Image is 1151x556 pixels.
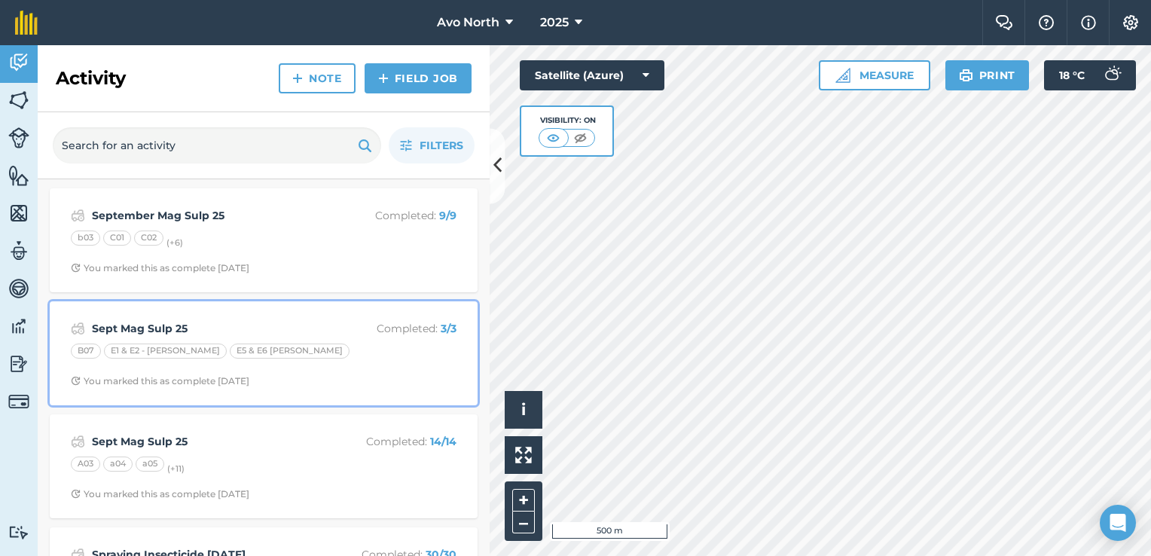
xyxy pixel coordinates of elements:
[540,14,569,32] span: 2025
[515,447,532,463] img: Four arrows, one pointing top left, one top right, one bottom right and the last bottom left
[521,400,526,419] span: i
[59,423,469,509] a: Sept Mag Sulp 25Completed: 14/14A03a04a05(+11)Clock with arrow pointing clockwiseYou marked this ...
[92,320,331,337] strong: Sept Mag Sulp 25
[8,127,29,148] img: svg+xml;base64,PD94bWwgdmVyc2lvbj0iMS4wIiBlbmNvZGluZz0idXRmLTgiPz4KPCEtLSBHZW5lcmF0b3I6IEFkb2JlIE...
[8,240,29,262] img: svg+xml;base64,PD94bWwgdmVyc2lvbj0iMS4wIiBlbmNvZGluZz0idXRmLTgiPz4KPCEtLSBHZW5lcmF0b3I6IEFkb2JlIE...
[104,344,227,359] div: E1 & E2 - [PERSON_NAME]
[71,488,249,500] div: You marked this as complete [DATE]
[71,319,85,338] img: svg+xml;base64,PD94bWwgdmVyc2lvbj0iMS4wIiBlbmNvZGluZz0idXRmLTgiPz4KPCEtLSBHZW5lcmF0b3I6IEFkb2JlIE...
[441,322,456,335] strong: 3 / 3
[71,262,249,274] div: You marked this as complete [DATE]
[1097,60,1127,90] img: svg+xml;base64,PD94bWwgdmVyc2lvbj0iMS4wIiBlbmNvZGluZz0idXRmLTgiPz4KPCEtLSBHZW5lcmF0b3I6IEFkb2JlIE...
[995,15,1013,30] img: Two speech bubbles overlapping with the left bubble in the forefront
[1100,505,1136,541] div: Open Intercom Messenger
[56,66,126,90] h2: Activity
[437,14,499,32] span: Avo North
[420,137,463,154] span: Filters
[1059,60,1085,90] span: 18 ° C
[92,433,331,450] strong: Sept Mag Sulp 25
[389,127,475,163] button: Filters
[1037,15,1055,30] img: A question mark icon
[136,457,164,472] div: a05
[439,209,456,222] strong: 9 / 9
[819,60,930,90] button: Measure
[134,231,163,246] div: C02
[337,320,456,337] p: Completed :
[167,463,185,474] small: (+ 11 )
[8,164,29,187] img: svg+xml;base64,PHN2ZyB4bWxucz0iaHR0cDovL3d3dy53My5vcmcvMjAwMC9zdmciIHdpZHRoPSI1NiIgaGVpZ2h0PSI2MC...
[230,344,350,359] div: E5 & E6 [PERSON_NAME]
[15,11,38,35] img: fieldmargin Logo
[71,375,249,387] div: You marked this as complete [DATE]
[512,489,535,512] button: +
[1044,60,1136,90] button: 18 °C
[8,89,29,112] img: svg+xml;base64,PHN2ZyB4bWxucz0iaHR0cDovL3d3dy53My5vcmcvMjAwMC9zdmciIHdpZHRoPSI1NiIgaGVpZ2h0PSI2MC...
[71,376,81,386] img: Clock with arrow pointing clockwise
[92,207,331,224] strong: September Mag Sulp 25
[8,391,29,412] img: svg+xml;base64,PD94bWwgdmVyc2lvbj0iMS4wIiBlbmNvZGluZz0idXRmLTgiPz4KPCEtLSBHZW5lcmF0b3I6IEFkb2JlIE...
[71,206,85,225] img: svg+xml;base64,PD94bWwgdmVyc2lvbj0iMS4wIiBlbmNvZGluZz0idXRmLTgiPz4KPCEtLSBHZW5lcmF0b3I6IEFkb2JlIE...
[166,237,183,248] small: (+ 6 )
[71,231,100,246] div: b03
[71,344,101,359] div: B07
[365,63,472,93] a: Field Job
[292,69,303,87] img: svg+xml;base64,PHN2ZyB4bWxucz0iaHR0cDovL3d3dy53My5vcmcvMjAwMC9zdmciIHdpZHRoPSIxNCIgaGVpZ2h0PSIyNC...
[103,231,131,246] div: C01
[8,315,29,338] img: svg+xml;base64,PD94bWwgdmVyc2lvbj0iMS4wIiBlbmNvZGluZz0idXRmLTgiPz4KPCEtLSBHZW5lcmF0b3I6IEFkb2JlIE...
[959,66,973,84] img: svg+xml;base64,PHN2ZyB4bWxucz0iaHR0cDovL3d3dy53My5vcmcvMjAwMC9zdmciIHdpZHRoPSIxOSIgaGVpZ2h0PSIyNC...
[945,60,1030,90] button: Print
[835,68,850,83] img: Ruler icon
[59,197,469,283] a: September Mag Sulp 25Completed: 9/9b03C01C02(+6)Clock with arrow pointing clockwiseYou marked thi...
[8,525,29,539] img: svg+xml;base64,PD94bWwgdmVyc2lvbj0iMS4wIiBlbmNvZGluZz0idXRmLTgiPz4KPCEtLSBHZW5lcmF0b3I6IEFkb2JlIE...
[8,202,29,225] img: svg+xml;base64,PHN2ZyB4bWxucz0iaHR0cDovL3d3dy53My5vcmcvMjAwMC9zdmciIHdpZHRoPSI1NiIgaGVpZ2h0PSI2MC...
[378,69,389,87] img: svg+xml;base64,PHN2ZyB4bWxucz0iaHR0cDovL3d3dy53My5vcmcvMjAwMC9zdmciIHdpZHRoPSIxNCIgaGVpZ2h0PSIyNC...
[53,127,381,163] input: Search for an activity
[71,489,81,499] img: Clock with arrow pointing clockwise
[430,435,456,448] strong: 14 / 14
[59,310,469,396] a: Sept Mag Sulp 25Completed: 3/3B07E1 & E2 - [PERSON_NAME]E5 & E6 [PERSON_NAME]Clock with arrow poi...
[71,457,100,472] div: A03
[279,63,356,93] a: Note
[539,115,596,127] div: Visibility: On
[8,353,29,375] img: svg+xml;base64,PD94bWwgdmVyc2lvbj0iMS4wIiBlbmNvZGluZz0idXRmLTgiPz4KPCEtLSBHZW5lcmF0b3I6IEFkb2JlIE...
[337,433,456,450] p: Completed :
[337,207,456,224] p: Completed :
[1122,15,1140,30] img: A cog icon
[571,130,590,145] img: svg+xml;base64,PHN2ZyB4bWxucz0iaHR0cDovL3d3dy53My5vcmcvMjAwMC9zdmciIHdpZHRoPSI1MCIgaGVpZ2h0PSI0MC...
[544,130,563,145] img: svg+xml;base64,PHN2ZyB4bWxucz0iaHR0cDovL3d3dy53My5vcmcvMjAwMC9zdmciIHdpZHRoPSI1MCIgaGVpZ2h0PSI0MC...
[1081,14,1096,32] img: svg+xml;base64,PHN2ZyB4bWxucz0iaHR0cDovL3d3dy53My5vcmcvMjAwMC9zdmciIHdpZHRoPSIxNyIgaGVpZ2h0PSIxNy...
[358,136,372,154] img: svg+xml;base64,PHN2ZyB4bWxucz0iaHR0cDovL3d3dy53My5vcmcvMjAwMC9zdmciIHdpZHRoPSIxOSIgaGVpZ2h0PSIyNC...
[103,457,133,472] div: a04
[8,277,29,300] img: svg+xml;base64,PD94bWwgdmVyc2lvbj0iMS4wIiBlbmNvZGluZz0idXRmLTgiPz4KPCEtLSBHZW5lcmF0b3I6IEFkb2JlIE...
[8,51,29,74] img: svg+xml;base64,PD94bWwgdmVyc2lvbj0iMS4wIiBlbmNvZGluZz0idXRmLTgiPz4KPCEtLSBHZW5lcmF0b3I6IEFkb2JlIE...
[71,263,81,273] img: Clock with arrow pointing clockwise
[505,391,542,429] button: i
[512,512,535,533] button: –
[520,60,664,90] button: Satellite (Azure)
[71,432,85,451] img: svg+xml;base64,PD94bWwgdmVyc2lvbj0iMS4wIiBlbmNvZGluZz0idXRmLTgiPz4KPCEtLSBHZW5lcmF0b3I6IEFkb2JlIE...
